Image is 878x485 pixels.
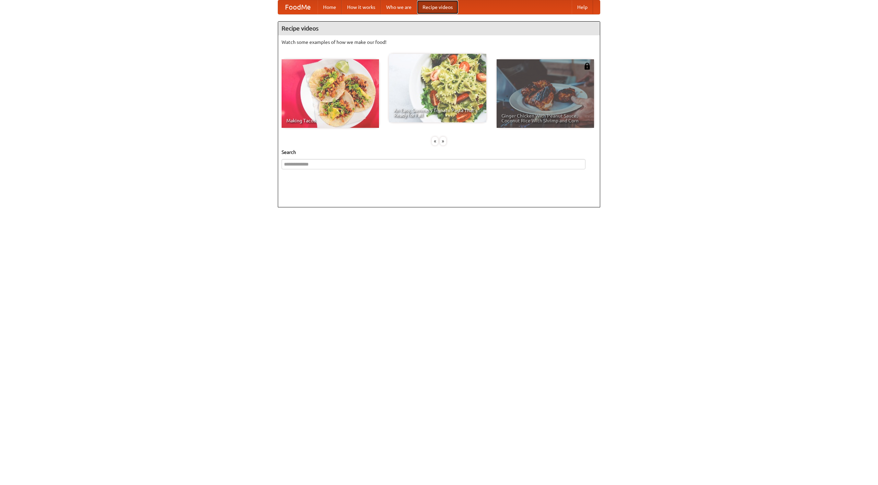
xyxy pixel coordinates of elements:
a: Who we are [381,0,417,14]
a: How it works [342,0,381,14]
a: FoodMe [278,0,318,14]
h5: Search [282,149,596,156]
p: Watch some examples of how we make our food! [282,39,596,46]
a: Recipe videos [417,0,458,14]
a: Making Tacos [282,59,379,128]
span: Making Tacos [286,118,374,123]
h4: Recipe videos [278,22,600,35]
a: Home [318,0,342,14]
a: Help [572,0,593,14]
span: An Easy, Summery Tomato Pasta That's Ready for Fall [394,108,482,118]
div: « [432,137,438,145]
a: An Easy, Summery Tomato Pasta That's Ready for Fall [389,54,486,122]
img: 483408.png [584,63,591,70]
div: » [440,137,446,145]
